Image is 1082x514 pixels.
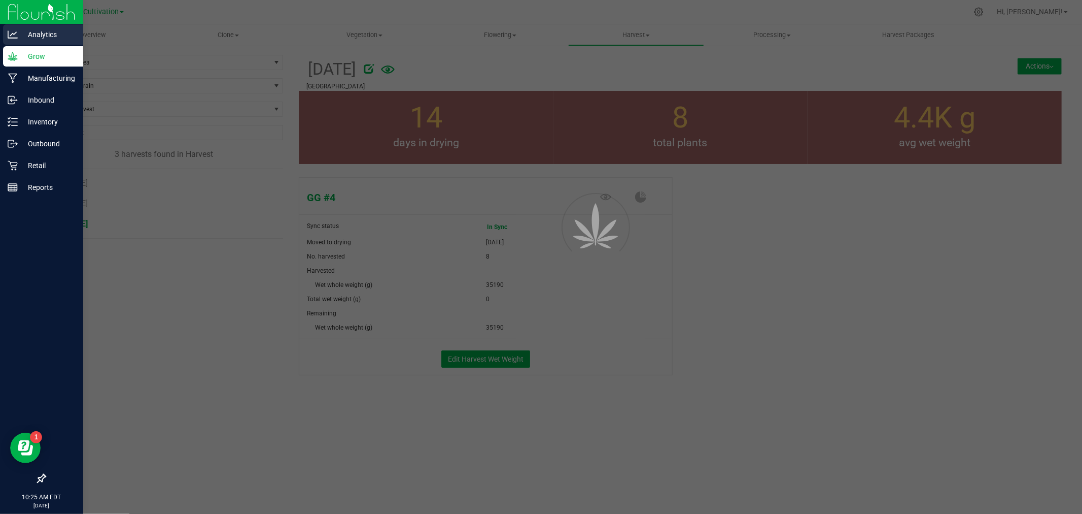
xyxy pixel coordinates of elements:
p: Outbound [18,138,79,150]
iframe: Resource center [10,433,41,463]
iframe: Resource center unread badge [30,431,42,443]
inline-svg: Manufacturing [8,73,18,83]
p: [DATE] [5,502,79,509]
p: Analytics [18,28,79,41]
p: Inbound [18,94,79,106]
p: Manufacturing [18,72,79,84]
p: Grow [18,50,79,62]
inline-svg: Analytics [8,29,18,40]
p: Reports [18,181,79,194]
inline-svg: Outbound [8,139,18,149]
inline-svg: Retail [8,160,18,171]
inline-svg: Reports [8,182,18,192]
p: Retail [18,159,79,172]
p: Inventory [18,116,79,128]
inline-svg: Inbound [8,95,18,105]
inline-svg: Inventory [8,117,18,127]
inline-svg: Grow [8,51,18,61]
p: 10:25 AM EDT [5,493,79,502]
